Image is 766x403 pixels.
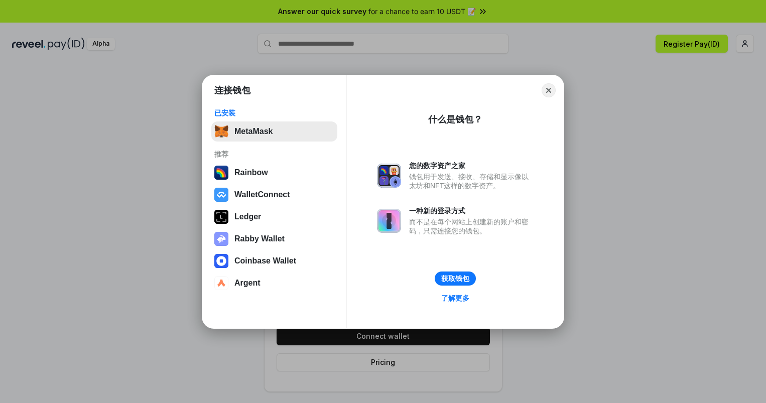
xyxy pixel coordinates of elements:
button: Rainbow [211,163,337,183]
div: Rainbow [234,168,268,177]
img: svg+xml,%3Csvg%20width%3D%2228%22%20height%3D%2228%22%20viewBox%3D%220%200%2028%2028%22%20fill%3D... [214,188,228,202]
img: svg+xml,%3Csvg%20width%3D%2228%22%20height%3D%2228%22%20viewBox%3D%220%200%2028%2028%22%20fill%3D... [214,276,228,290]
div: 了解更多 [441,294,469,303]
img: svg+xml,%3Csvg%20xmlns%3D%22http%3A%2F%2Fwww.w3.org%2F2000%2Fsvg%22%20width%3D%2228%22%20height%3... [214,210,228,224]
div: Argent [234,279,261,288]
img: svg+xml,%3Csvg%20xmlns%3D%22http%3A%2F%2Fwww.w3.org%2F2000%2Fsvg%22%20fill%3D%22none%22%20viewBox... [377,164,401,188]
div: Rabby Wallet [234,234,285,243]
div: 已安装 [214,108,334,117]
button: Ledger [211,207,337,227]
button: MetaMask [211,121,337,142]
div: Coinbase Wallet [234,256,296,265]
div: 一种新的登录方式 [409,206,534,215]
div: 您的数字资产之家 [409,161,534,170]
img: svg+xml,%3Csvg%20width%3D%22120%22%20height%3D%22120%22%20viewBox%3D%220%200%20120%20120%22%20fil... [214,166,228,180]
a: 了解更多 [435,292,475,305]
img: svg+xml,%3Csvg%20fill%3D%22none%22%20height%3D%2233%22%20viewBox%3D%220%200%2035%2033%22%20width%... [214,124,228,139]
h1: 连接钱包 [214,84,250,96]
div: WalletConnect [234,190,290,199]
button: Close [542,83,556,97]
button: Argent [211,273,337,293]
div: Ledger [234,212,261,221]
div: 什么是钱包？ [428,113,482,125]
div: 钱包用于发送、接收、存储和显示像以太坊和NFT这样的数字资产。 [409,172,534,190]
button: Rabby Wallet [211,229,337,249]
img: svg+xml,%3Csvg%20width%3D%2228%22%20height%3D%2228%22%20viewBox%3D%220%200%2028%2028%22%20fill%3D... [214,254,228,268]
button: WalletConnect [211,185,337,205]
div: MetaMask [234,127,273,136]
button: 获取钱包 [435,272,476,286]
button: Coinbase Wallet [211,251,337,271]
div: 而不是在每个网站上创建新的账户和密码，只需连接您的钱包。 [409,217,534,235]
div: 获取钱包 [441,274,469,283]
img: svg+xml,%3Csvg%20xmlns%3D%22http%3A%2F%2Fwww.w3.org%2F2000%2Fsvg%22%20fill%3D%22none%22%20viewBox... [377,209,401,233]
img: svg+xml,%3Csvg%20xmlns%3D%22http%3A%2F%2Fwww.w3.org%2F2000%2Fsvg%22%20fill%3D%22none%22%20viewBox... [214,232,228,246]
div: 推荐 [214,150,334,159]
